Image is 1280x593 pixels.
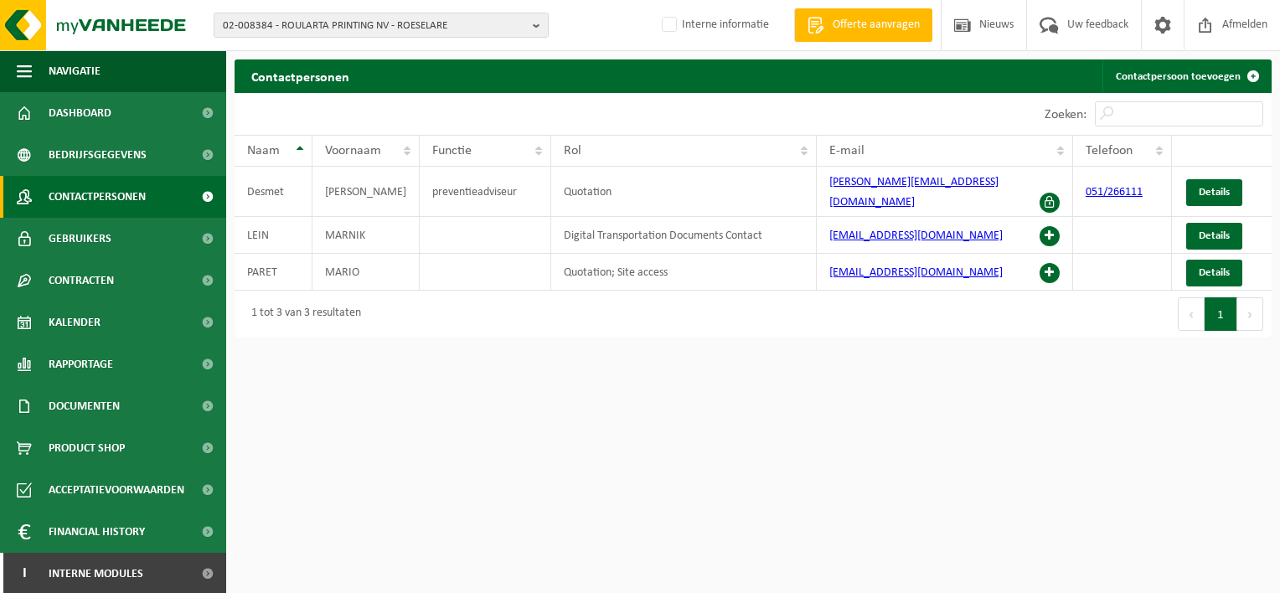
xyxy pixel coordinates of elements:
span: E-mail [829,144,865,157]
button: 02-008384 - ROULARTA PRINTING NV - ROESELARE [214,13,549,38]
span: Bedrijfsgegevens [49,134,147,176]
a: Contactpersoon toevoegen [1102,59,1270,93]
span: Contracten [49,260,114,302]
span: Financial History [49,511,145,553]
a: [EMAIL_ADDRESS][DOMAIN_NAME] [829,229,1003,242]
td: MARIO [312,254,420,291]
td: [PERSON_NAME] [312,167,420,217]
button: Next [1237,297,1263,331]
a: Details [1186,223,1242,250]
span: Acceptatievoorwaarden [49,469,184,511]
label: Interne informatie [658,13,769,38]
span: Kalender [49,302,101,343]
span: Rol [564,144,581,157]
span: Documenten [49,385,120,427]
span: Naam [247,144,280,157]
td: Desmet [235,167,312,217]
td: LEIN [235,217,312,254]
span: Details [1199,187,1230,198]
span: Rapportage [49,343,113,385]
a: 051/266111 [1086,186,1143,199]
h2: Contactpersonen [235,59,366,92]
button: Previous [1178,297,1205,331]
label: Zoeken: [1045,108,1086,121]
td: MARNIK [312,217,420,254]
a: Offerte aanvragen [794,8,932,42]
td: Digital Transportation Documents Contact [551,217,816,254]
td: Quotation [551,167,816,217]
div: 1 tot 3 van 3 resultaten [243,299,361,329]
span: Product Shop [49,427,125,469]
span: Navigatie [49,50,101,92]
button: 1 [1205,297,1237,331]
a: [EMAIL_ADDRESS][DOMAIN_NAME] [829,266,1003,279]
span: Gebruikers [49,218,111,260]
span: Offerte aanvragen [828,17,924,34]
span: Dashboard [49,92,111,134]
a: Details [1186,179,1242,206]
td: PARET [235,254,312,291]
span: Details [1199,267,1230,278]
span: Details [1199,230,1230,241]
span: Voornaam [325,144,381,157]
span: 02-008384 - ROULARTA PRINTING NV - ROESELARE [223,13,526,39]
a: [PERSON_NAME][EMAIL_ADDRESS][DOMAIN_NAME] [829,176,999,209]
span: Telefoon [1086,144,1133,157]
span: Contactpersonen [49,176,146,218]
span: Functie [432,144,472,157]
td: Quotation; Site access [551,254,816,291]
a: Details [1186,260,1242,286]
td: preventieadviseur [420,167,551,217]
